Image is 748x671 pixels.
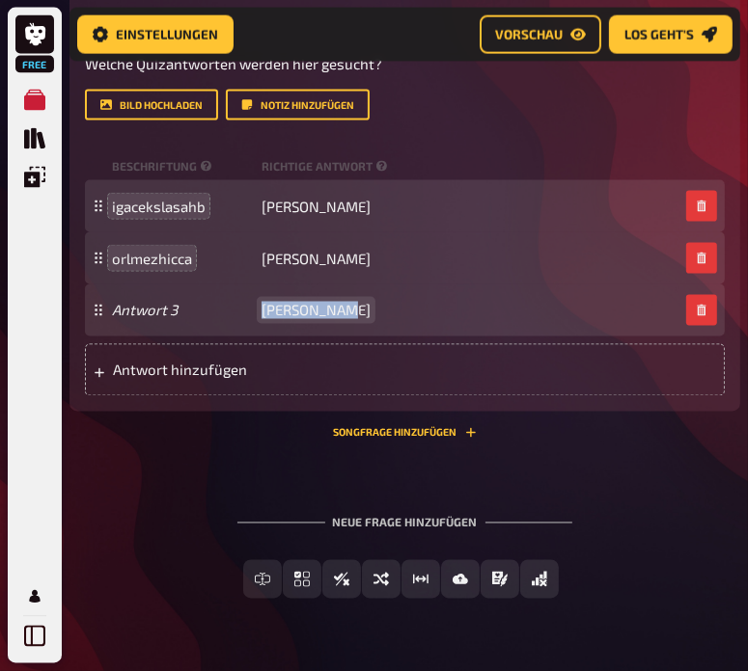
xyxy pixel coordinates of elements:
[480,15,601,54] a: Vorschau
[226,90,370,121] button: Notiz hinzufügen
[262,158,391,174] small: Richtige Antwort
[85,90,218,121] button: Bild hochladen
[15,577,54,616] a: Mein Konto
[441,560,480,599] button: Bild-Antwort
[283,560,321,599] button: Einfachauswahl
[112,158,254,174] small: Beschriftung
[262,250,371,267] span: [PERSON_NAME]
[322,560,361,599] button: Wahr / Falsch
[15,158,54,197] a: Einblendungen
[262,198,371,215] span: [PERSON_NAME]
[77,15,234,54] a: Einstellungen
[112,302,178,319] i: Antwort 3
[17,59,52,70] span: Free
[116,28,218,41] span: Einstellungen
[624,28,694,41] span: Los geht's
[495,28,563,41] span: Vorschau
[334,427,477,439] button: Songfrage hinzufügen
[237,485,573,545] div: Neue Frage hinzufügen
[402,560,440,599] button: Schätzfrage
[262,302,371,319] span: [PERSON_NAME]
[243,560,282,599] button: Freitext Eingabe
[112,250,192,267] span: orlmezhicca
[112,198,206,215] span: igacekslasahb
[15,81,54,120] a: Meine Quizze
[609,15,733,54] a: Los geht's
[113,362,300,379] span: Antwort hinzufügen
[520,560,559,599] button: Offline Frage
[85,55,382,72] span: Welche Quizantworten werden hier gesucht?
[15,120,54,158] a: Quiz Sammlung
[362,560,401,599] button: Sortierfrage
[481,560,519,599] button: Prosa (Langtext)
